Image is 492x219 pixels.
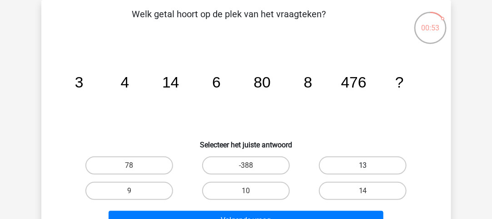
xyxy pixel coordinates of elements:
[253,74,270,91] tspan: 80
[85,182,173,200] label: 9
[56,7,403,34] p: Welk getal hoort op de plek van het vraagteken?
[85,156,173,175] label: 78
[75,74,83,91] tspan: 3
[56,133,437,149] h6: Selecteer het juiste antwoord
[202,182,290,200] label: 10
[120,74,129,91] tspan: 4
[303,74,312,91] tspan: 8
[202,156,290,175] label: -388
[319,156,407,175] label: 13
[319,182,407,200] label: 14
[413,11,447,34] div: 00:53
[395,74,404,91] tspan: ?
[341,74,366,91] tspan: 476
[212,74,221,91] tspan: 6
[162,74,179,91] tspan: 14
